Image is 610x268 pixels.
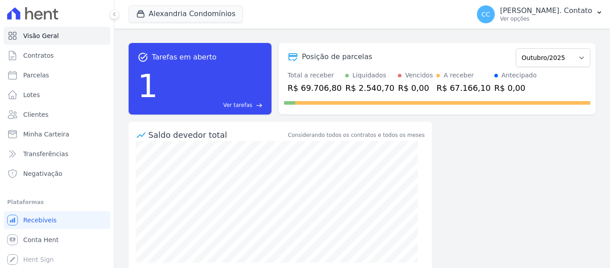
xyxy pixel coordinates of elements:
[162,101,263,109] a: Ver tarefas east
[352,71,386,80] div: Liquidados
[23,71,49,80] span: Parcelas
[4,27,110,45] a: Visão Geral
[138,63,158,109] div: 1
[405,71,433,80] div: Vencidos
[470,2,610,27] button: CC [PERSON_NAME]. Contato Ver opções
[23,110,48,119] span: Clientes
[23,216,57,225] span: Recebíveis
[4,231,110,249] a: Conta Hent
[288,131,425,139] div: Considerando todos os contratos e todos os meses
[7,197,107,208] div: Plataformas
[23,51,54,60] span: Contratos
[500,6,592,15] p: [PERSON_NAME]. Contato
[148,129,286,141] div: Saldo devedor total
[4,211,110,229] a: Recebíveis
[494,82,537,94] div: R$ 0,00
[443,71,474,80] div: A receber
[288,82,342,94] div: R$ 69.706,80
[501,71,537,80] div: Antecipado
[4,47,110,64] a: Contratos
[256,102,263,109] span: east
[129,5,243,22] button: Alexandria Condomínios
[4,86,110,104] a: Lotes
[345,82,394,94] div: R$ 2.540,70
[23,235,58,244] span: Conta Hent
[138,52,148,63] span: task_alt
[23,149,68,158] span: Transferências
[4,125,110,143] a: Minha Carteira
[500,15,592,22] p: Ver opções
[23,31,59,40] span: Visão Geral
[398,82,433,94] div: R$ 0,00
[436,82,490,94] div: R$ 67.166,10
[4,66,110,84] a: Parcelas
[152,52,217,63] span: Tarefas em aberto
[223,101,252,109] span: Ver tarefas
[481,11,490,17] span: CC
[302,51,372,62] div: Posição de parcelas
[23,90,40,99] span: Lotes
[4,165,110,183] a: Negativação
[4,145,110,163] a: Transferências
[4,106,110,123] a: Clientes
[23,169,63,178] span: Negativação
[23,130,69,139] span: Minha Carteira
[288,71,342,80] div: Total a receber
